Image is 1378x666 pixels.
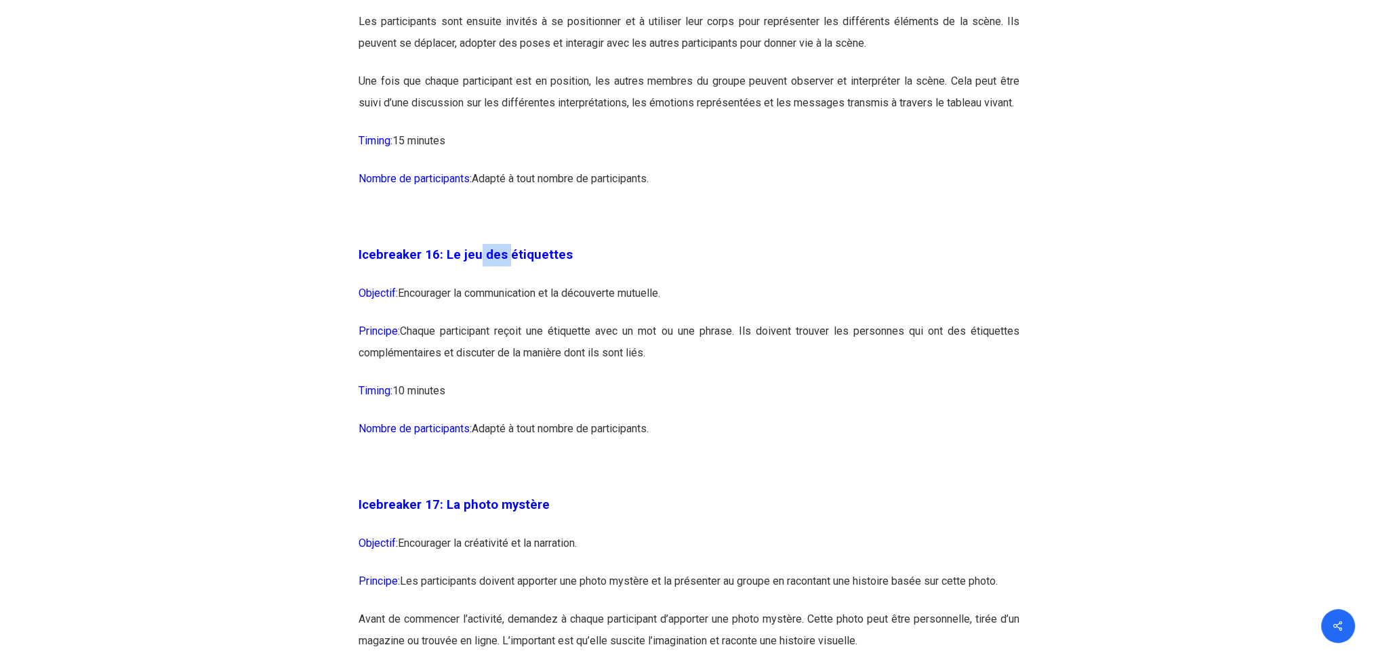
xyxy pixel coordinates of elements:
[359,537,398,549] span: Objectif:
[359,533,1019,570] p: Encourager la créativité et la narration.
[359,575,400,587] span: Principe:
[359,130,1019,168] p: 15 minutes
[359,168,1019,206] p: Adapté à tout nombre de participants.
[359,172,472,185] span: Nombre de participants:
[359,380,1019,418] p: 10 minutes
[359,283,1019,320] p: Encourager la communication et la découverte mutuelle.
[359,70,1019,130] p: Une fois que chaque participant est en position, les autres membres du groupe peuvent observer et...
[359,418,1019,456] p: Adapté à tout nombre de participants.
[359,570,1019,608] p: Les participants doivent apporter une photo mystère et la présenter au groupe en racontant une hi...
[359,325,400,337] span: Principe:
[359,134,392,147] span: Timing:
[359,287,398,299] span: Objectif:
[359,384,392,397] span: Timing:
[359,422,472,435] span: Nombre de participants:
[359,497,550,512] span: Icebreaker 17: La photo mystère
[359,247,573,262] span: Icebreaker 16: Le jeu des étiquettes
[359,320,1019,380] p: Chaque participant reçoit une étiquette avec un mot ou une phrase. Ils doivent trouver les person...
[359,11,1019,70] p: Les participants sont ensuite invités à se positionner et à utiliser leur corps pour représenter ...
